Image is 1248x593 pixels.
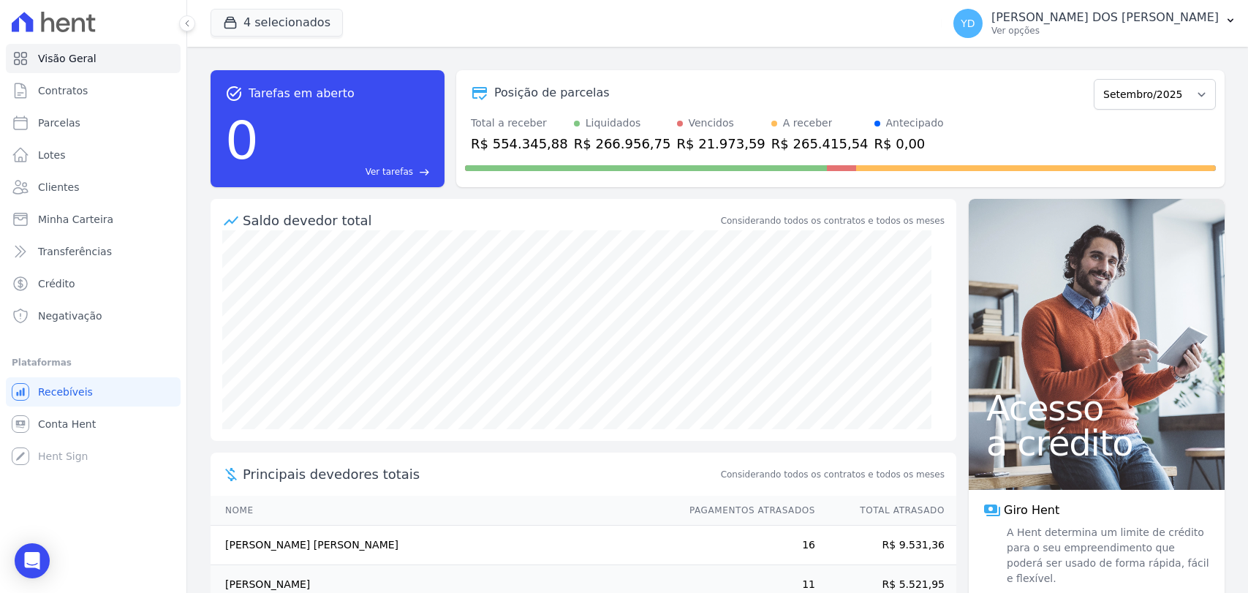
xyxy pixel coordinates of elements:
[38,116,80,130] span: Parcelas
[6,269,181,298] a: Crédito
[677,134,765,154] div: R$ 21.973,59
[676,496,816,526] th: Pagamentos Atrasados
[38,212,113,227] span: Minha Carteira
[265,165,430,178] a: Ver tarefas east
[38,276,75,291] span: Crédito
[6,76,181,105] a: Contratos
[471,116,568,131] div: Total a receber
[574,134,671,154] div: R$ 266.956,75
[6,237,181,266] a: Transferências
[6,377,181,407] a: Recebíveis
[689,116,734,131] div: Vencidos
[38,385,93,399] span: Recebíveis
[6,140,181,170] a: Lotes
[15,543,50,578] div: Open Intercom Messenger
[6,44,181,73] a: Visão Geral
[38,148,66,162] span: Lotes
[38,417,96,431] span: Conta Hent
[961,18,975,29] span: YD
[816,526,956,565] td: R$ 9.531,36
[38,309,102,323] span: Negativação
[249,85,355,102] span: Tarefas em aberto
[874,134,944,154] div: R$ 0,00
[1004,525,1210,586] span: A Hent determina um limite de crédito para o seu empreendimento que poderá ser usado de forma ráp...
[494,84,610,102] div: Posição de parcelas
[991,10,1219,25] p: [PERSON_NAME] DOS [PERSON_NAME]
[243,211,718,230] div: Saldo devedor total
[886,116,944,131] div: Antecipado
[38,180,79,194] span: Clientes
[586,116,641,131] div: Liquidados
[6,205,181,234] a: Minha Carteira
[986,390,1207,426] span: Acesso
[211,9,343,37] button: 4 selecionados
[38,51,97,66] span: Visão Geral
[721,214,945,227] div: Considerando todos os contratos e todos os meses
[419,167,430,178] span: east
[243,464,718,484] span: Principais devedores totais
[38,244,112,259] span: Transferências
[991,25,1219,37] p: Ver opções
[366,165,413,178] span: Ver tarefas
[211,496,676,526] th: Nome
[6,173,181,202] a: Clientes
[676,526,816,565] td: 16
[771,134,869,154] div: R$ 265.415,54
[12,354,175,371] div: Plataformas
[225,102,259,178] div: 0
[6,409,181,439] a: Conta Hent
[211,526,676,565] td: [PERSON_NAME] [PERSON_NAME]
[6,301,181,331] a: Negativação
[816,496,956,526] th: Total Atrasado
[1004,502,1059,519] span: Giro Hent
[721,468,945,481] span: Considerando todos os contratos e todos os meses
[38,83,88,98] span: Contratos
[986,426,1207,461] span: a crédito
[942,3,1248,44] button: YD [PERSON_NAME] DOS [PERSON_NAME] Ver opções
[6,108,181,137] a: Parcelas
[783,116,833,131] div: A receber
[471,134,568,154] div: R$ 554.345,88
[225,85,243,102] span: task_alt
